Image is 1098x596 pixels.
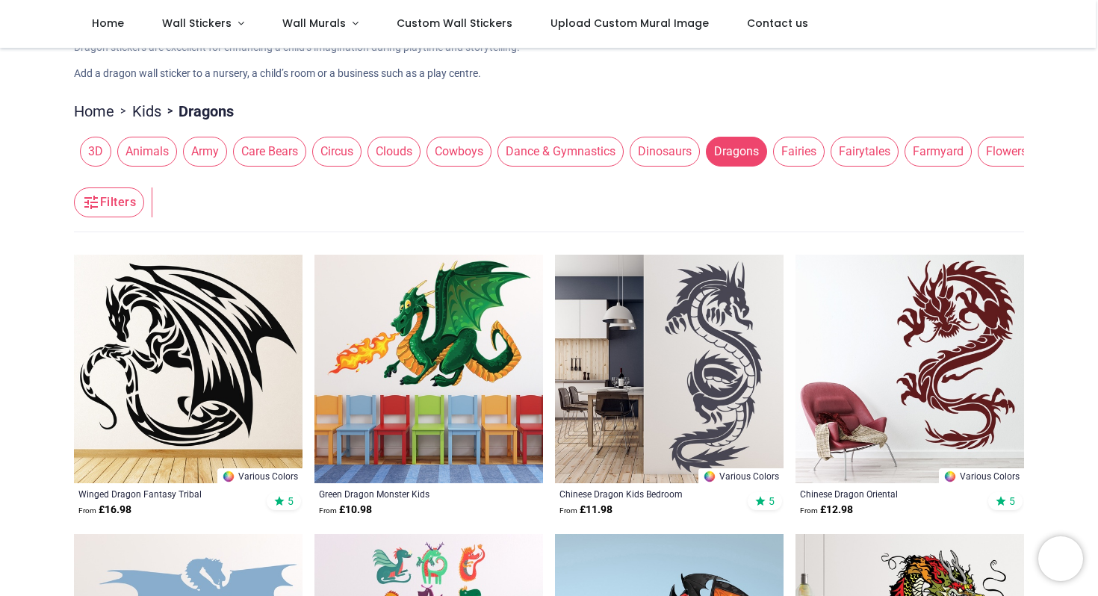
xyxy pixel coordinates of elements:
img: Green Dragon Monster Kids Wall Sticker [314,255,543,483]
span: Upload Custom Mural Image [550,16,709,31]
img: Chinese Dragon Oriental Wall Sticker [795,255,1024,483]
span: Wall Stickers [162,16,232,31]
img: Color Wheel [222,470,235,483]
span: Dragons [706,137,767,167]
button: Army [177,137,227,167]
li: Dragons [161,101,234,122]
a: Various Colors [939,468,1024,483]
button: Care Bears [227,137,306,167]
span: Clouds [367,137,421,167]
span: 3D [80,137,111,167]
span: Care Bears [233,137,306,167]
img: Chinese Dragon Kids Bedroom Wall Sticker [555,255,784,483]
button: Cowboys [421,137,491,167]
img: Color Wheel [943,470,957,483]
span: Home [92,16,124,31]
strong: £ 12.98 [800,503,853,518]
span: From [559,506,577,515]
a: Green Dragon Monster Kids [319,488,494,500]
button: Animals [111,137,177,167]
img: Winged Dragon Fantasy Tribal Wall Sticker [74,255,303,483]
span: 5 [1009,494,1015,508]
a: Chinese Dragon Oriental [800,488,976,500]
button: Farmyard [899,137,972,167]
span: Fairytales [831,137,899,167]
span: Cowboys [427,137,491,167]
button: Dinosaurs [624,137,700,167]
span: Wall Murals [282,16,346,31]
span: > [114,104,132,119]
button: 3D [74,137,111,167]
span: 5 [769,494,775,508]
button: Flowers & Trees [972,137,1077,167]
button: Filters [74,187,144,217]
a: Winged Dragon Fantasy Tribal [78,488,254,500]
span: Animals [117,137,177,167]
button: Fairytales [825,137,899,167]
iframe: Brevo live chat [1038,536,1083,581]
span: Army [183,137,227,167]
span: Dinosaurs [630,137,700,167]
a: Kids [132,101,161,122]
a: Chinese Dragon Kids Bedroom [559,488,735,500]
span: 5 [288,494,294,508]
a: Various Colors [698,468,784,483]
strong: £ 10.98 [319,503,372,518]
p: Add a dragon wall sticker to a nursery, a child’s room or a business such as a play centre. [74,66,1024,81]
span: Flowers & Trees [978,137,1077,167]
button: Dance & Gymnastics [491,137,624,167]
button: Circus [306,137,362,167]
button: Fairies [767,137,825,167]
button: Clouds [362,137,421,167]
span: Contact us [747,16,808,31]
button: Dragons [700,137,767,167]
span: From [800,506,818,515]
span: From [78,506,96,515]
a: Various Colors [217,468,303,483]
span: Farmyard [905,137,972,167]
strong: £ 11.98 [559,503,612,518]
span: Circus [312,137,362,167]
span: Dance & Gymnastics [497,137,624,167]
span: Custom Wall Stickers [397,16,512,31]
span: > [161,104,179,119]
a: Home [74,101,114,122]
span: From [319,506,337,515]
strong: £ 16.98 [78,503,131,518]
span: Fairies [773,137,825,167]
img: Color Wheel [703,470,716,483]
